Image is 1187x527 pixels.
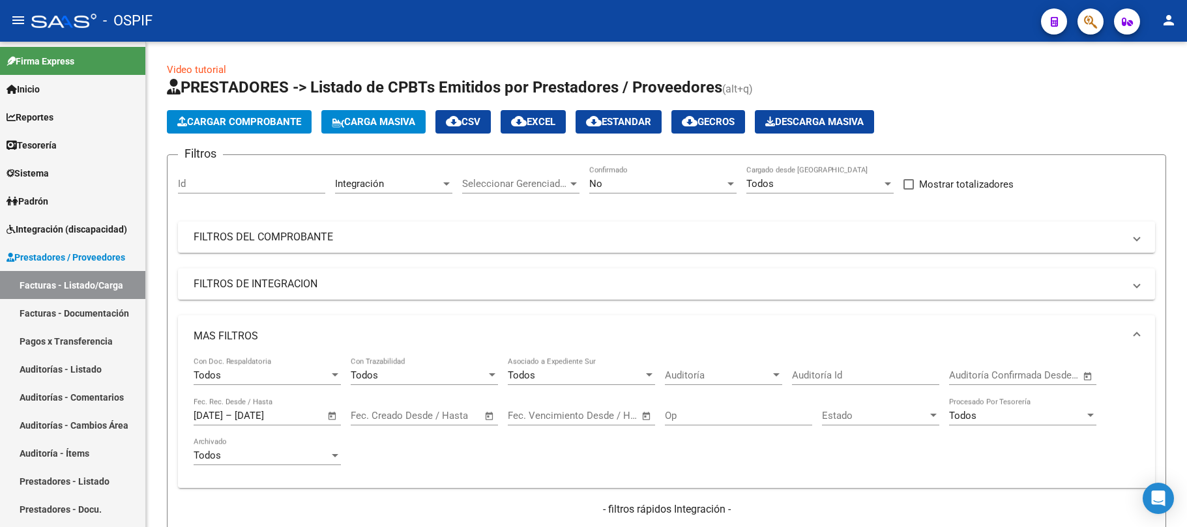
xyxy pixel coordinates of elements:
h3: Filtros [178,145,223,163]
button: Descarga Masiva [755,110,874,134]
mat-panel-title: FILTROS DE INTEGRACION [194,277,1124,291]
button: Open calendar [1081,369,1096,384]
mat-icon: cloud_download [682,113,697,129]
input: Fecha inicio [351,410,403,421]
mat-icon: cloud_download [511,113,527,129]
span: Todos [949,410,976,421]
span: (alt+q) [722,83,753,95]
div: Open Intercom Messenger [1143,483,1174,514]
mat-expansion-panel-header: MAS FILTROS [178,315,1155,357]
button: Open calendar [482,408,497,423]
h4: - filtros rápidos Integración - [178,502,1155,517]
mat-icon: cloud_download [586,113,602,129]
button: EXCEL [501,110,566,134]
app-download-masive: Descarga masiva de comprobantes (adjuntos) [755,110,874,134]
mat-panel-title: MAS FILTROS [194,329,1124,343]
span: Integración [335,178,384,190]
span: PRESTADORES -> Listado de CPBTs Emitidos por Prestadores / Proveedores [167,78,722,96]
span: Firma Express [7,54,74,68]
span: Sistema [7,166,49,180]
input: Fecha inicio [194,410,223,421]
input: Fecha inicio [949,369,1002,381]
span: – [226,410,232,421]
span: EXCEL [511,116,555,128]
input: Fecha fin [235,410,298,421]
span: Descarga Masiva [765,116,864,128]
mat-icon: menu [10,12,26,28]
button: Cargar Comprobante [167,110,312,134]
input: Fecha fin [1014,369,1077,381]
span: Mostrar totalizadores [919,177,1014,192]
mat-icon: person [1161,12,1177,28]
span: Todos [194,369,221,381]
mat-expansion-panel-header: FILTROS DE INTEGRACION [178,268,1155,300]
mat-icon: cloud_download [446,113,462,129]
span: - OSPIF [103,7,153,35]
button: Open calendar [639,408,654,423]
button: Carga Masiva [321,110,426,134]
span: Auditoría [665,369,770,381]
span: Reportes [7,110,53,124]
span: Padrón [7,194,48,208]
span: Estado [822,410,928,421]
button: CSV [435,110,491,134]
button: Gecros [671,110,745,134]
input: Fecha inicio [508,410,561,421]
mat-expansion-panel-header: FILTROS DEL COMPROBANTE [178,221,1155,253]
span: Todos [746,178,774,190]
div: MAS FILTROS [178,357,1155,488]
span: Todos [194,449,221,461]
span: Prestadores / Proveedores [7,250,125,264]
span: Carga Masiva [332,116,415,128]
button: Open calendar [325,408,340,423]
span: Seleccionar Gerenciador [462,178,568,190]
span: Todos [351,369,378,381]
mat-panel-title: FILTROS DEL COMPROBANTE [194,230,1124,244]
span: CSV [446,116,480,128]
span: Todos [508,369,535,381]
span: Inicio [7,82,40,96]
span: No [589,178,602,190]
span: Cargar Comprobante [177,116,301,128]
span: Integración (discapacidad) [7,222,127,236]
span: Tesorería [7,138,57,152]
span: Estandar [586,116,651,128]
input: Fecha fin [572,410,636,421]
span: Gecros [682,116,735,128]
button: Estandar [576,110,662,134]
input: Fecha fin [415,410,478,421]
a: Video tutorial [167,64,226,76]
